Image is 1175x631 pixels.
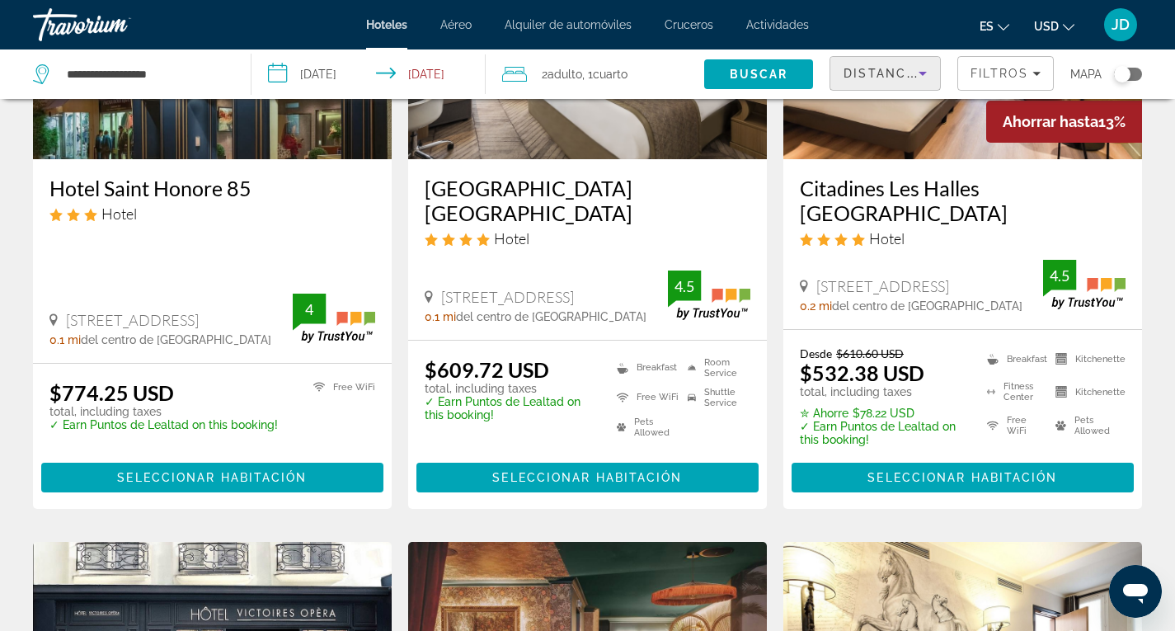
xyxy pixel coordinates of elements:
[49,405,278,418] p: total, including taxes
[425,382,596,395] p: total, including taxes
[832,299,1022,313] span: del centro de [GEOGRAPHIC_DATA]
[548,68,582,81] span: Adulto
[81,333,271,346] span: del centro de [GEOGRAPHIC_DATA]
[836,346,904,360] del: $610.60 USD
[1034,20,1059,33] span: USD
[800,420,966,446] p: ✓ Earn Puntos de Lealtad on this booking!
[792,463,1134,492] button: Seleccionar habitación
[1112,16,1130,33] span: JD
[816,277,949,295] span: [STREET_ADDRESS]
[425,395,596,421] p: ✓ Earn Puntos de Lealtad on this booking!
[49,418,278,431] p: ✓ Earn Puntos de Lealtad on this booking!
[49,205,375,223] div: 3 star Hotel
[609,357,679,379] li: Breakfast
[800,346,832,360] span: Desde
[486,49,704,99] button: Travelers: 2 adults, 0 children
[1070,63,1102,86] span: Mapa
[844,64,927,83] mat-select: Sort by
[957,56,1054,91] button: Filters
[49,380,174,405] ins: $774.25 USD
[800,360,924,385] ins: $532.38 USD
[425,310,456,323] span: 0.1 mi
[582,63,627,86] span: , 1
[1047,346,1126,371] li: Kitchenette
[505,18,632,31] a: Alquiler de automóviles
[844,67,920,80] span: Distancia
[704,59,813,89] button: Search
[979,413,1047,438] li: Free WiFi
[49,333,81,346] span: 0.1 mi
[1047,413,1126,438] li: Pets Allowed
[792,466,1134,484] a: Seleccionar habitación
[425,357,549,382] ins: $609.72 USD
[730,68,788,81] span: Buscar
[800,176,1126,225] a: Citadines Les Halles [GEOGRAPHIC_DATA]
[800,407,966,420] p: $78.22 USD
[49,176,375,200] a: Hotel Saint Honore 85
[101,205,137,223] span: Hotel
[425,176,750,225] a: [GEOGRAPHIC_DATA] [GEOGRAPHIC_DATA]
[33,3,198,46] a: Travorium
[1034,14,1074,38] button: Change currency
[800,299,832,313] span: 0.2 mi
[66,311,199,329] span: [STREET_ADDRESS]
[1003,113,1098,130] span: Ahorrar hasta
[971,67,1028,80] span: Filtros
[456,310,646,323] span: del centro de [GEOGRAPHIC_DATA]
[251,49,486,99] button: Select check in and out date
[609,417,679,438] li: Pets Allowed
[746,18,809,31] a: Actividades
[869,229,905,247] span: Hotel
[668,276,701,296] div: 4.5
[979,379,1047,404] li: Fitness Center
[293,294,375,342] img: TrustYou guest rating badge
[494,229,529,247] span: Hotel
[305,380,375,394] li: Free WiFi
[800,407,848,420] span: ✮ Ahorre
[986,101,1142,143] div: 13%
[980,20,994,33] span: es
[416,466,759,484] a: Seleccionar habitación
[1047,379,1126,404] li: Kitchenette
[979,346,1047,371] li: Breakfast
[440,18,472,31] a: Aéreo
[293,299,326,319] div: 4
[492,471,682,484] span: Seleccionar habitación
[867,471,1057,484] span: Seleccionar habitación
[1102,67,1142,82] button: Toggle map
[800,229,1126,247] div: 4 star Hotel
[441,288,574,306] span: [STREET_ADDRESS]
[679,387,750,408] li: Shuttle Service
[800,385,966,398] p: total, including taxes
[593,68,627,81] span: Cuarto
[609,387,679,408] li: Free WiFi
[416,463,759,492] button: Seleccionar habitación
[65,62,226,87] input: Search hotel destination
[679,357,750,379] li: Room Service
[668,271,750,319] img: TrustYou guest rating badge
[41,463,383,492] button: Seleccionar habitación
[41,466,383,484] a: Seleccionar habitación
[1043,260,1126,308] img: TrustYou guest rating badge
[117,471,307,484] span: Seleccionar habitación
[542,63,582,86] span: 2
[1043,266,1076,285] div: 4.5
[665,18,713,31] a: Cruceros
[425,229,750,247] div: 4 star Hotel
[1109,565,1162,618] iframe: Botón para iniciar la ventana de mensajería
[1099,7,1142,42] button: User Menu
[366,18,407,31] a: Hoteles
[980,14,1009,38] button: Change language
